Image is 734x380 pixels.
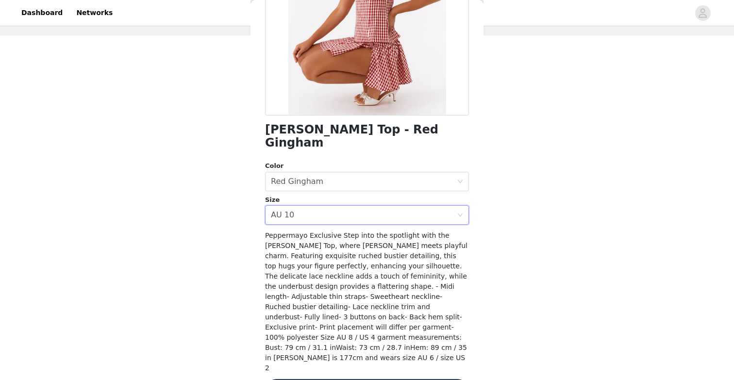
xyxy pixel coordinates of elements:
div: Red Gingham [271,172,323,191]
h1: [PERSON_NAME] Top - Red Gingham [265,123,469,149]
a: Dashboard [16,2,68,24]
div: avatar [698,5,707,21]
span: Peppermayo Exclusive Step into the spotlight with the [PERSON_NAME] Top, where [PERSON_NAME] meet... [265,231,467,372]
div: AU 10 [271,206,294,224]
a: Networks [70,2,118,24]
div: Color [265,161,469,171]
div: Size [265,195,469,205]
